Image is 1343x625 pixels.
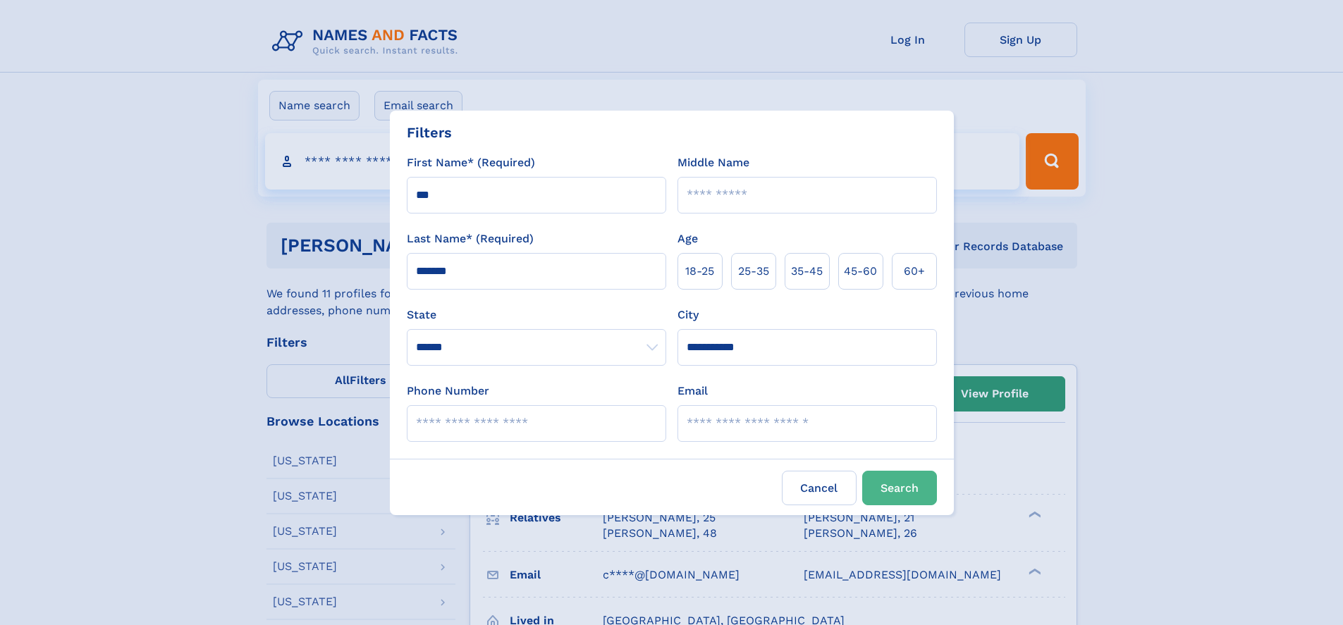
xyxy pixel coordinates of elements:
span: 60+ [904,263,925,280]
label: Middle Name [677,154,749,171]
label: Age [677,230,698,247]
label: First Name* (Required) [407,154,535,171]
div: Filters [407,122,452,143]
button: Search [862,471,937,505]
span: 18‑25 [685,263,714,280]
label: Phone Number [407,383,489,400]
label: Email [677,383,708,400]
label: City [677,307,699,323]
span: 45‑60 [844,263,877,280]
span: 35‑45 [791,263,823,280]
span: 25‑35 [738,263,769,280]
label: Last Name* (Required) [407,230,534,247]
label: Cancel [782,471,857,505]
label: State [407,307,666,323]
